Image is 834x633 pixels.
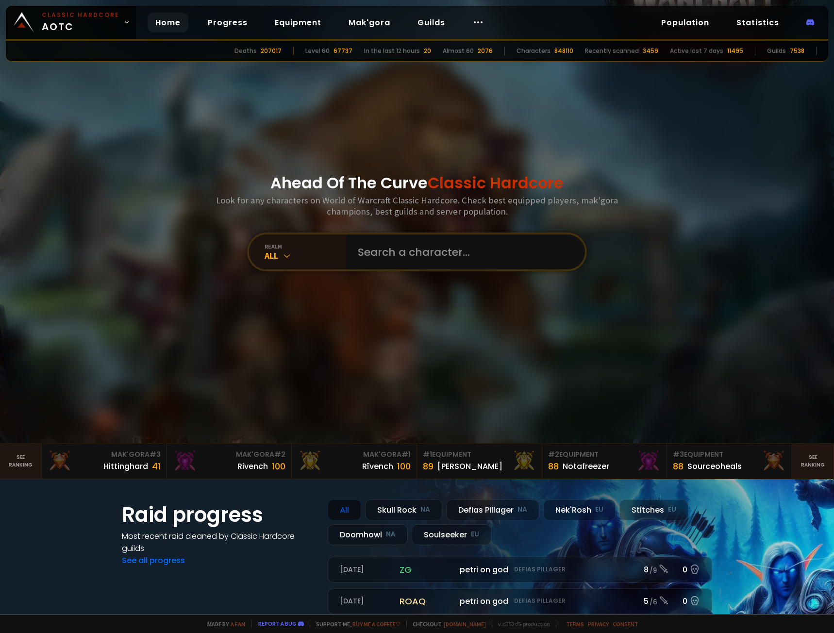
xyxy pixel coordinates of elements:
[201,620,245,628] span: Made by
[478,47,493,55] div: 2076
[437,460,502,472] div: [PERSON_NAME]
[687,460,742,472] div: Sourceoheals
[543,500,616,520] div: Nek'Rosh
[334,47,352,55] div: 67737
[554,47,573,55] div: 848110
[423,460,434,473] div: 89
[148,13,188,33] a: Home
[200,13,255,33] a: Progress
[406,620,486,628] span: Checkout
[292,444,417,479] a: Mak'Gora#1Rîvench100
[258,620,296,627] a: Report a bug
[790,47,804,55] div: 7538
[267,13,329,33] a: Equipment
[352,620,400,628] a: Buy me a coffee
[167,444,292,479] a: Mak'Gora#2Rivench100
[328,557,712,583] a: [DATE]zgpetri on godDefias Pillager8 /90
[42,444,167,479] a: Mak'Gora#3Hittinghard41
[428,172,564,194] span: Classic Hardcore
[150,450,161,459] span: # 3
[362,460,393,472] div: Rîvench
[653,13,717,33] a: Population
[492,620,550,628] span: v. d752d5 - production
[443,47,474,55] div: Almost 60
[517,505,527,515] small: NA
[670,47,723,55] div: Active last 7 days
[386,530,396,539] small: NA
[328,524,408,545] div: Doomhowl
[173,450,286,460] div: Mak'Gora
[444,620,486,628] a: [DOMAIN_NAME]
[613,620,638,628] a: Consent
[420,505,430,515] small: NA
[667,444,792,479] a: #3Equipment88Sourceoheals
[471,530,479,539] small: EU
[270,171,564,195] h1: Ahead Of The Curve
[274,450,285,459] span: # 2
[122,500,316,530] h1: Raid progress
[548,450,559,459] span: # 2
[231,620,245,628] a: a fan
[48,450,161,460] div: Mak'Gora
[412,524,491,545] div: Soulseeker
[122,530,316,554] h4: Most recent raid cleaned by Classic Hardcore guilds
[727,47,743,55] div: 11495
[792,444,834,479] a: Seeranking
[212,195,622,217] h3: Look for any characters on World of Warcraft Classic Hardcore. Check best equipped players, mak'g...
[668,505,676,515] small: EU
[42,11,119,34] span: AOTC
[585,47,639,55] div: Recently scanned
[588,620,609,628] a: Privacy
[265,250,346,261] div: All
[548,460,559,473] div: 88
[42,11,119,19] small: Classic Hardcore
[517,47,550,55] div: Characters
[729,13,787,33] a: Statistics
[365,500,442,520] div: Skull Rock
[548,450,661,460] div: Equipment
[265,243,346,250] div: realm
[237,460,268,472] div: Rivench
[6,6,136,39] a: Classic HardcoreAOTC
[152,460,161,473] div: 41
[234,47,257,55] div: Deaths
[417,444,542,479] a: #1Equipment89[PERSON_NAME]
[310,620,400,628] span: Support me,
[643,47,658,55] div: 3459
[305,47,330,55] div: Level 60
[103,460,148,472] div: Hittinghard
[424,47,431,55] div: 20
[446,500,539,520] div: Defias Pillager
[261,47,282,55] div: 207017
[272,460,285,473] div: 100
[410,13,453,33] a: Guilds
[352,234,573,269] input: Search a character...
[328,500,361,520] div: All
[566,620,584,628] a: Terms
[397,460,411,473] div: 100
[341,13,398,33] a: Mak'gora
[595,505,603,515] small: EU
[673,460,684,473] div: 88
[328,588,712,614] a: [DATE]roaqpetri on godDefias Pillager5 /60
[423,450,432,459] span: # 1
[122,555,185,566] a: See all progress
[542,444,667,479] a: #2Equipment88Notafreezer
[673,450,786,460] div: Equipment
[619,500,688,520] div: Stitches
[401,450,411,459] span: # 1
[767,47,786,55] div: Guilds
[673,450,684,459] span: # 3
[298,450,411,460] div: Mak'Gora
[364,47,420,55] div: In the last 12 hours
[423,450,536,460] div: Equipment
[563,460,609,472] div: Notafreezer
